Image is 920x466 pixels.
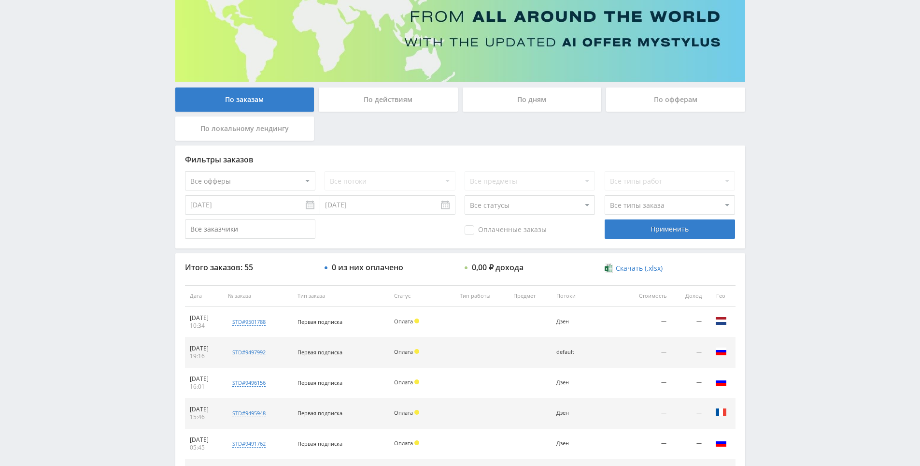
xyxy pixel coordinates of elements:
th: Гео [707,285,736,307]
span: Холд [414,319,419,323]
div: 19:16 [190,352,218,360]
div: По заказам [175,87,314,112]
div: [DATE] [190,406,218,413]
td: — [671,307,707,337]
span: Скачать (.xlsx) [616,264,663,272]
div: По действиям [319,87,458,112]
div: По офферам [606,87,745,112]
div: Фильтры заказов [185,155,736,164]
th: Тип заказа [293,285,389,307]
div: std#9495948 [232,409,266,417]
input: Use the arrow keys to pick a date [185,195,320,215]
td: — [621,337,671,368]
div: По локальному лендингу [175,116,314,141]
img: nld.png [715,315,727,327]
img: rus.png [715,437,727,449]
span: Оплата [394,318,413,325]
th: Предмет [509,285,552,307]
th: Доход [671,285,707,307]
div: 05:45 [190,444,218,451]
span: Холд [414,410,419,415]
th: Статус [389,285,455,307]
input: Все заказчики [185,219,315,239]
a: Скачать (.xlsx) [605,263,663,273]
div: default [556,349,600,355]
div: Дзен [556,440,600,447]
th: Дата [185,285,223,307]
td: — [621,398,671,429]
span: Первая подписка [297,409,342,417]
span: Оплата [394,439,413,447]
div: std#9501788 [232,318,266,326]
div: std#9491762 [232,440,266,448]
img: xlsx [605,263,613,273]
span: Оплата [394,348,413,355]
div: Дзен [556,379,600,386]
img: fra.png [715,407,727,418]
div: [DATE] [190,314,218,322]
span: Первая подписка [297,318,342,325]
div: 0,00 ₽ дохода [472,263,524,272]
div: Дзен [556,319,600,325]
th: № заказа [223,285,293,307]
td: — [621,429,671,459]
div: Итого заказов: 55 [185,263,315,272]
td: — [671,398,707,429]
div: 16:01 [190,383,218,391]
span: Холд [414,379,419,384]
span: Первая подписка [297,379,342,386]
div: По дням [463,87,602,112]
td: — [621,307,671,337]
img: rus.png [715,346,727,357]
div: std#9496156 [232,379,266,387]
div: 15:46 [190,413,218,421]
div: Дзен [556,410,600,416]
span: Холд [414,440,419,445]
td: — [621,368,671,398]
div: [DATE] [190,436,218,444]
div: 10:34 [190,322,218,330]
div: std#9497992 [232,349,266,356]
div: Применить [605,219,735,239]
span: Первая подписка [297,349,342,356]
td: — [671,337,707,368]
td: — [671,368,707,398]
th: Потоки [552,285,621,307]
span: Первая подписка [297,440,342,447]
img: rus.png [715,376,727,388]
td: — [671,429,707,459]
span: Холд [414,349,419,354]
div: [DATE] [190,375,218,383]
th: Стоимость [621,285,671,307]
th: Тип работы [455,285,509,307]
div: 0 из них оплачено [332,263,403,272]
span: Оплата [394,409,413,416]
span: Оплаченные заказы [465,225,547,235]
div: [DATE] [190,345,218,352]
span: Оплата [394,379,413,386]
